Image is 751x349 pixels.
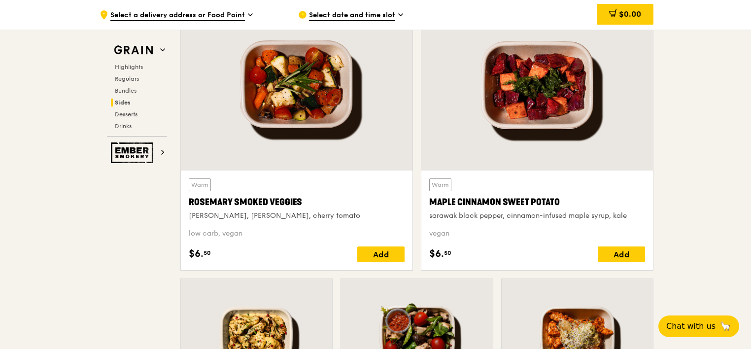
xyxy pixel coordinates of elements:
[189,195,405,209] div: Rosemary Smoked Veggies
[189,229,405,239] div: low carb, vegan
[115,64,143,70] span: Highlights
[658,315,739,337] button: Chat with us🦙
[115,75,139,82] span: Regulars
[429,195,645,209] div: Maple Cinnamon Sweet Potato
[110,10,245,21] span: Select a delivery address or Food Point
[429,246,444,261] span: $6.
[719,320,731,332] span: 🦙
[429,178,451,191] div: Warm
[189,211,405,221] div: [PERSON_NAME], [PERSON_NAME], cherry tomato
[204,249,211,257] span: 50
[115,111,137,118] span: Desserts
[429,211,645,221] div: sarawak black pepper, cinnamon-infused maple syrup, kale
[115,87,137,94] span: Bundles
[115,99,131,106] span: Sides
[357,246,405,262] div: Add
[189,246,204,261] span: $6.
[666,320,716,332] span: Chat with us
[429,229,645,239] div: vegan
[111,41,156,59] img: Grain web logo
[111,142,156,163] img: Ember Smokery web logo
[309,10,395,21] span: Select date and time slot
[444,249,451,257] span: 50
[598,246,645,262] div: Add
[189,178,211,191] div: Warm
[115,123,132,130] span: Drinks
[619,9,641,19] span: $0.00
